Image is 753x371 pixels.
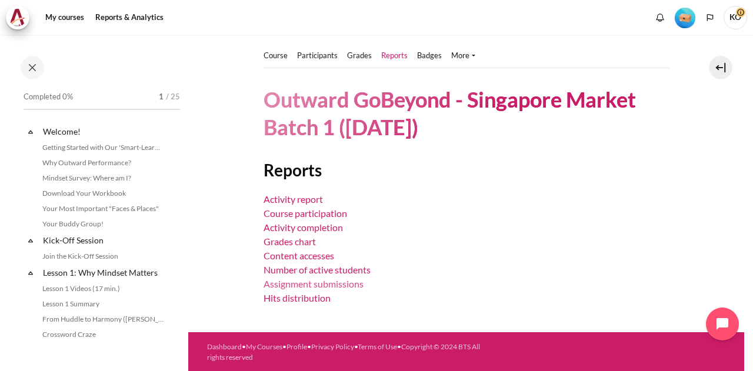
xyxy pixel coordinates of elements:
a: Crossword Craze [39,327,167,342]
a: Mindset Survey: Where am I? [39,171,167,185]
a: Your Most Important "Faces & Places" [39,202,167,216]
a: Grades [347,50,372,62]
a: Download Your Workbook [39,186,167,200]
a: Copyright © 2024 BTS All rights reserved [207,342,480,362]
div: Show notification window with no new notifications [651,9,669,26]
a: Activity completion [264,222,343,233]
div: Level #1 [675,6,695,28]
a: Number of active students [264,264,371,275]
a: Privacy Policy [311,342,354,351]
a: My Courses [246,342,282,351]
button: Languages [701,9,719,26]
a: Welcome! [41,123,167,139]
a: Your Buddy Group! [39,217,167,231]
a: Why Outward Performance? [39,156,167,170]
span: Collapse [25,235,36,246]
h1: Outward GoBeyond - Singapore Market Batch 1 ([DATE]) [264,86,669,141]
span: KO [724,6,747,29]
h2: Reports [264,159,669,181]
a: Grades chart [264,236,316,247]
a: Lesson 1 Summary [39,297,167,311]
img: Architeck [9,9,26,26]
a: Getting Started with Our 'Smart-Learning' Platform [39,141,167,155]
a: More [451,50,475,62]
span: Collapse [25,267,36,279]
a: Activity report [264,193,323,205]
a: Reports & Analytics [91,6,168,29]
a: Reports [381,50,408,62]
a: Lesson 1: Why Mindset Matters [41,265,167,280]
span: 1 [159,91,164,103]
a: Join the Kick-Off Session [39,249,167,263]
section: Content [188,2,744,332]
a: Course participation [264,208,347,219]
a: Assignment submissions [264,278,364,289]
a: Completed 0% 1 / 25 [24,89,180,122]
a: Course [264,50,288,62]
div: • • • • • [207,342,486,363]
img: Level #1 [675,8,695,28]
a: Content accesses [264,250,334,261]
a: User menu [724,6,747,29]
a: Architeck Architeck [6,6,35,29]
a: Kick-Off Session [41,232,167,248]
a: Dashboard [207,342,242,351]
a: Profile [286,342,307,351]
a: Lesson 1 Videos (17 min.) [39,282,167,296]
a: Terms of Use [358,342,397,351]
span: Completed 0% [24,91,73,103]
a: From Huddle to Harmony ([PERSON_NAME]'s Story) [39,312,167,326]
a: My courses [41,6,88,29]
a: Level #1 [670,6,700,28]
a: Participants [297,50,338,62]
span: / 25 [166,91,180,103]
a: Badges [417,50,442,62]
span: Collapse [25,126,36,138]
a: Hits distribution [264,292,331,303]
